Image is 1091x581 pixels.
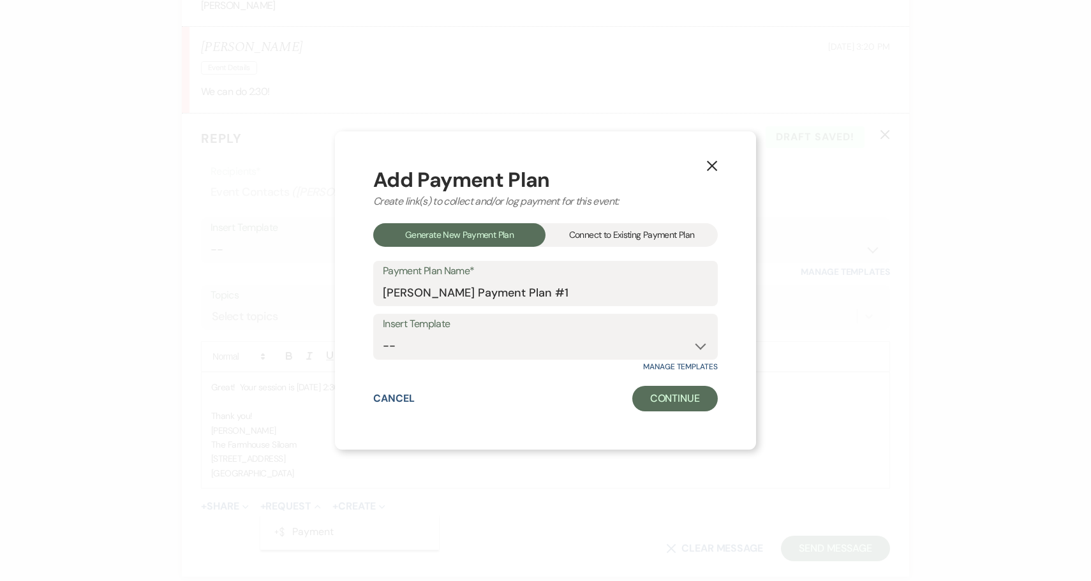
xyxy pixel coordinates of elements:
[373,223,545,247] div: Generate New Payment Plan
[632,386,718,411] button: Continue
[383,315,708,334] label: Insert Template
[373,393,415,404] button: Cancel
[545,223,718,247] div: Connect to Existing Payment Plan
[373,194,718,209] div: Create link(s) to collect and/or log payment for this event:
[383,262,708,281] label: Payment Plan Name*
[643,362,718,372] a: Manage Templates
[373,170,718,190] div: Add Payment Plan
